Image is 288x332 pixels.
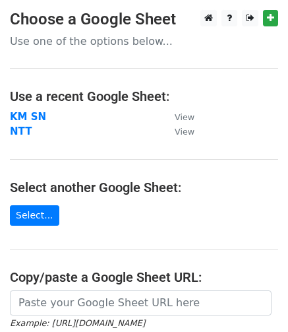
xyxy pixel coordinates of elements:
[10,180,278,195] h4: Select another Google Sheet:
[10,290,272,315] input: Paste your Google Sheet URL here
[175,112,194,122] small: View
[175,127,194,137] small: View
[10,269,278,285] h4: Copy/paste a Google Sheet URL:
[10,125,32,137] a: NTT
[161,125,194,137] a: View
[10,318,145,328] small: Example: [URL][DOMAIN_NAME]
[161,111,194,123] a: View
[10,205,59,226] a: Select...
[10,88,278,104] h4: Use a recent Google Sheet:
[10,34,278,48] p: Use one of the options below...
[10,10,278,29] h3: Choose a Google Sheet
[10,111,46,123] a: KM SN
